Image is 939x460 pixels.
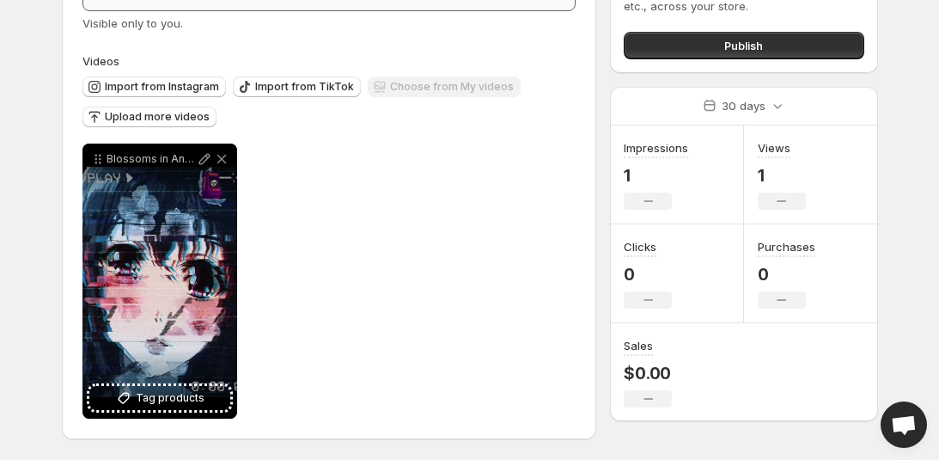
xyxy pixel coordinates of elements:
p: $0.00 [624,363,672,383]
p: 1 [624,165,688,186]
p: 1 [758,165,806,186]
p: 0 [624,264,672,285]
span: Import from Instagram [105,80,219,94]
h3: Clicks [624,238,656,255]
span: Videos [82,54,119,68]
p: 30 days [722,97,765,114]
span: Upload more videos [105,110,210,124]
h3: Purchases [758,238,815,255]
p: 0 [758,264,815,285]
button: Import from Instagram [82,77,226,97]
button: Upload more videos [82,107,216,127]
span: Tag products [136,389,204,407]
h3: Sales [624,337,653,354]
h3: Impressions [624,139,688,156]
button: Import from TikTok [233,77,361,97]
p: Blossoms in Analog [107,152,196,166]
button: Tag products [89,386,230,410]
div: Blossoms in AnalogTag products [82,144,237,419]
button: Publish [624,32,863,59]
span: Publish [724,37,763,54]
span: Visible only to you. [82,16,183,30]
span: Import from TikTok [255,80,354,94]
h3: Views [758,139,790,156]
div: Open chat [881,402,927,448]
